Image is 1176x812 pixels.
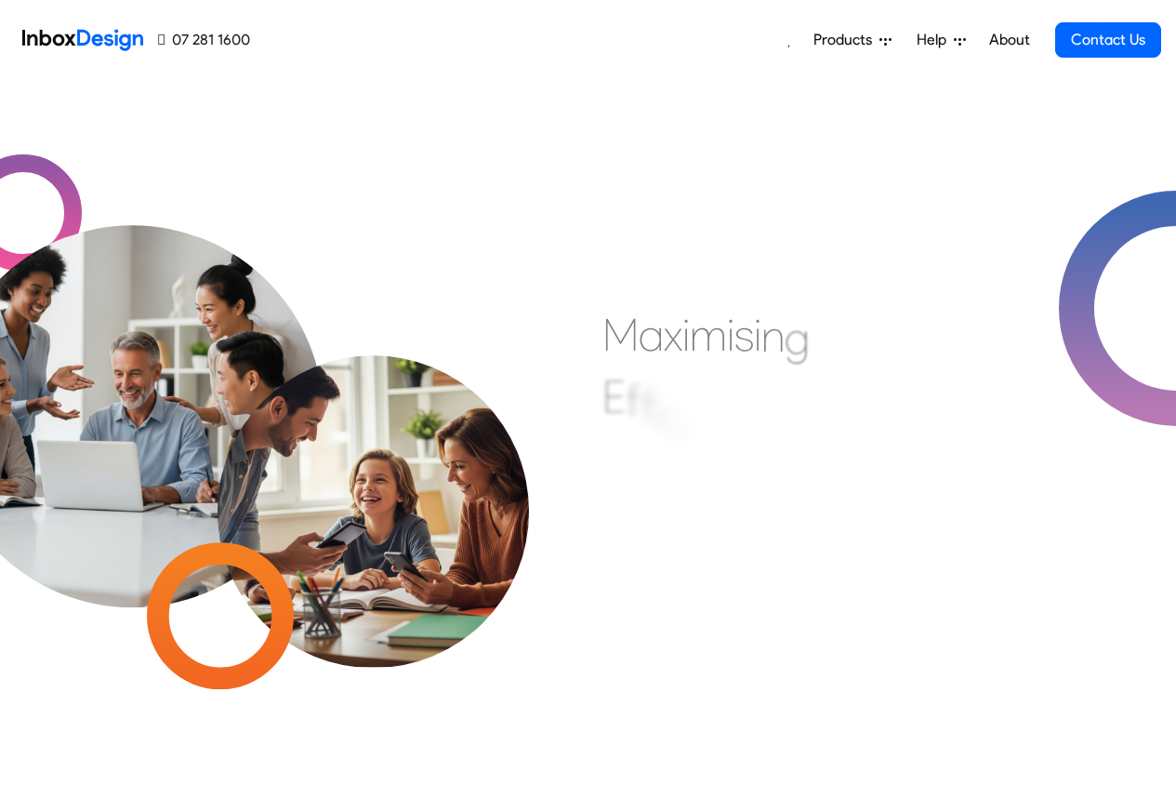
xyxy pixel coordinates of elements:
div: i [754,307,761,363]
div: i [727,307,734,363]
div: s [734,307,754,363]
div: i [685,401,693,457]
div: c [663,393,685,448]
a: Help [909,21,973,59]
div: f [626,373,641,429]
span: Help [917,29,954,51]
div: Maximising Efficient & Engagement, Connecting Schools, Families, and Students. [602,307,1053,586]
div: a [639,307,664,363]
div: i [655,385,663,441]
div: i [682,307,690,363]
div: n [761,308,785,364]
a: About [984,21,1035,59]
div: m [690,307,727,363]
img: parents_with_child.png [178,278,568,668]
div: x [664,307,682,363]
div: f [641,379,655,434]
a: 07 281 1600 [158,29,250,51]
a: Products [806,21,899,59]
span: Products [813,29,879,51]
div: e [693,411,716,467]
div: M [602,307,639,363]
div: g [785,310,810,366]
a: Contact Us [1055,22,1161,58]
div: E [602,369,626,425]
